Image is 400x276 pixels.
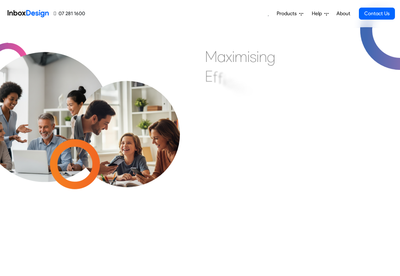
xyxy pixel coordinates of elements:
div: f [218,69,223,88]
div: i [233,75,236,94]
div: n [243,81,251,100]
span: Products [277,10,299,17]
div: i [256,47,259,66]
div: c [225,73,233,92]
div: g [267,47,275,66]
a: Help [309,7,331,20]
div: t [251,84,256,103]
div: m [235,47,247,66]
div: f [213,68,218,87]
div: i [232,47,235,66]
img: parents_with_child.png [61,75,193,207]
div: i [223,71,225,89]
span: Help [312,10,324,17]
div: x [226,47,232,66]
div: a [217,47,226,66]
div: n [259,47,267,66]
div: e [236,78,243,97]
a: About [335,7,352,20]
a: Products [274,7,306,20]
a: 07 281 1600 [54,10,85,17]
div: s [250,47,256,66]
div: M [205,47,217,66]
div: E [205,67,213,86]
a: Contact Us [359,8,395,20]
div: i [247,47,250,66]
div: Maximising Efficient & Engagement, Connecting Schools, Families, and Students. [205,47,358,142]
